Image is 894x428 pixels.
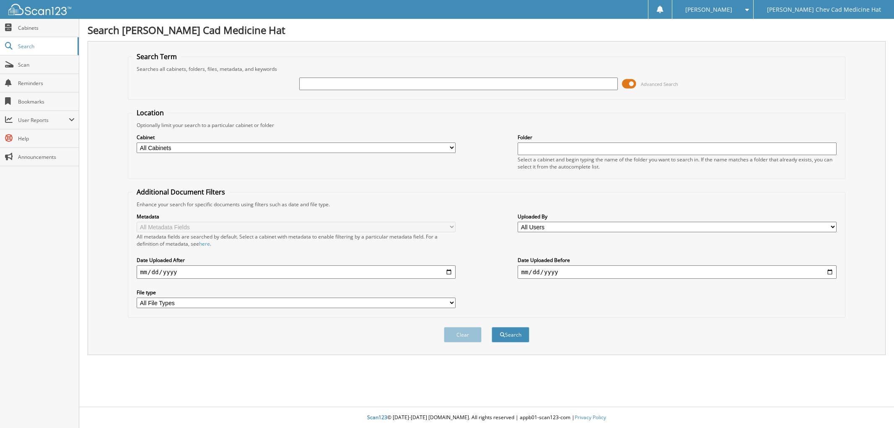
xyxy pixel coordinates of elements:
button: Search [492,327,529,342]
legend: Additional Document Filters [132,187,229,197]
span: Announcements [18,153,75,161]
h1: Search [PERSON_NAME] Cad Medicine Hat [88,23,886,37]
label: File type [137,289,455,296]
label: Date Uploaded After [137,257,455,264]
img: scan123-logo-white.svg [8,4,71,15]
div: All metadata fields are searched by default. Select a cabinet with metadata to enable filtering b... [137,233,455,247]
label: Cabinet [137,134,455,141]
span: User Reports [18,117,69,124]
div: Select a cabinet and begin typing the name of the folder you want to search in. If the name match... [518,156,836,170]
span: [PERSON_NAME] Chev Cad Medicine Hat [767,7,881,12]
span: Bookmarks [18,98,75,105]
label: Date Uploaded Before [518,257,836,264]
div: Searches all cabinets, folders, files, metadata, and keywords [132,65,841,73]
span: Advanced Search [641,81,678,87]
span: Scan123 [367,414,387,421]
label: Uploaded By [518,213,836,220]
div: Enhance your search for specific documents using filters such as date and file type. [132,201,841,208]
span: Scan [18,61,75,68]
span: Search [18,43,73,50]
label: Folder [518,134,836,141]
span: Reminders [18,80,75,87]
a: Privacy Policy [575,414,606,421]
legend: Search Term [132,52,181,61]
input: end [518,265,836,279]
span: Help [18,135,75,142]
div: © [DATE]-[DATE] [DOMAIN_NAME]. All rights reserved | appb01-scan123-com | [79,407,894,428]
legend: Location [132,108,168,117]
button: Clear [444,327,482,342]
span: [PERSON_NAME] [685,7,732,12]
input: start [137,265,455,279]
label: Metadata [137,213,455,220]
span: Cabinets [18,24,75,31]
a: here [199,240,210,247]
div: Optionally limit your search to a particular cabinet or folder [132,122,841,129]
